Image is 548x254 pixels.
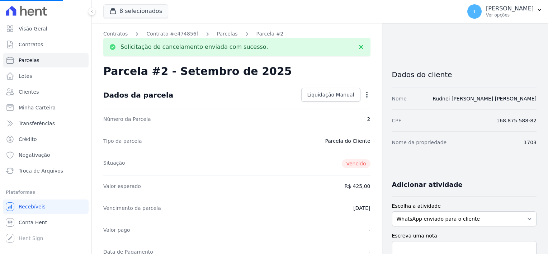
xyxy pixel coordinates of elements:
[3,116,89,131] a: Transferências
[3,164,89,178] a: Troca de Arquivos
[353,204,370,212] dd: [DATE]
[486,5,534,12] p: [PERSON_NAME]
[19,136,37,143] span: Crédito
[307,91,354,98] span: Liquidação Manual
[103,159,125,168] dt: Situação
[19,41,43,48] span: Contratos
[19,120,55,127] span: Transferências
[3,100,89,115] a: Minha Carteira
[217,30,238,38] a: Parcelas
[103,4,168,18] button: 8 selecionados
[392,202,537,210] label: Escolha a atividade
[524,139,537,146] dd: 1703
[368,226,370,234] dd: -
[19,203,46,210] span: Recebíveis
[325,137,370,145] dd: Parcela do Cliente
[3,53,89,67] a: Parcelas
[301,88,360,102] a: Liquidação Manual
[146,30,198,38] a: Contrato #e474856f
[103,183,141,190] dt: Valor esperado
[103,116,151,123] dt: Número da Parcela
[3,215,89,230] a: Conta Hent
[3,148,89,162] a: Negativação
[486,12,534,18] p: Ver opções
[392,232,537,240] label: Escreva uma nota
[103,226,130,234] dt: Valor pago
[3,85,89,99] a: Clientes
[462,1,548,22] button: T [PERSON_NAME] Ver opções
[3,69,89,83] a: Lotes
[103,30,128,38] a: Contratos
[342,159,370,168] span: Vencido
[19,72,32,80] span: Lotes
[103,204,161,212] dt: Vencimento da parcela
[19,219,47,226] span: Conta Hent
[367,116,370,123] dd: 2
[19,57,39,64] span: Parcelas
[121,43,268,51] p: Solicitação de cancelamento enviada com sucesso.
[392,70,537,79] h3: Dados do cliente
[473,9,476,14] span: T
[103,30,370,38] nav: Breadcrumb
[103,91,173,99] div: Dados da parcela
[19,151,50,159] span: Negativação
[392,139,447,146] dt: Nome da propriedade
[392,117,401,124] dt: CPF
[392,95,407,102] dt: Nome
[392,180,463,189] h3: Adicionar atividade
[19,25,47,32] span: Visão Geral
[3,22,89,36] a: Visão Geral
[19,88,39,95] span: Clientes
[3,199,89,214] a: Recebíveis
[3,37,89,52] a: Contratos
[6,188,86,197] div: Plataformas
[496,117,537,124] dd: 168.875.588-82
[3,132,89,146] a: Crédito
[103,137,142,145] dt: Tipo da parcela
[19,104,56,111] span: Minha Carteira
[433,96,537,102] a: Rudnei [PERSON_NAME] [PERSON_NAME]
[344,183,370,190] dd: R$ 425,00
[103,65,292,78] h2: Parcela #2 - Setembro de 2025
[19,167,63,174] span: Troca de Arquivos
[256,30,284,38] a: Parcela #2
